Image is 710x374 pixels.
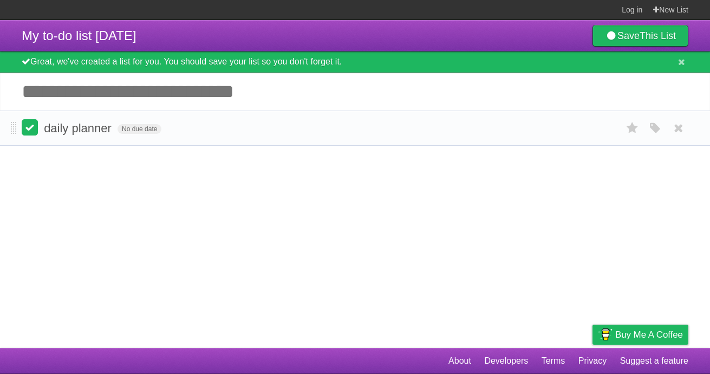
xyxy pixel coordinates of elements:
a: Developers [484,351,528,371]
img: Buy me a coffee [598,325,613,344]
label: Done [22,119,38,136]
a: Buy me a coffee [592,325,688,345]
a: SaveThis List [592,25,688,47]
span: No due date [118,124,161,134]
a: Privacy [578,351,607,371]
span: daily planner [44,121,114,135]
a: About [448,351,471,371]
a: Suggest a feature [620,351,688,371]
span: My to-do list [DATE] [22,28,136,43]
a: Terms [542,351,565,371]
label: Star task [622,119,643,137]
span: Buy me a coffee [615,325,683,344]
b: This List [640,30,676,41]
